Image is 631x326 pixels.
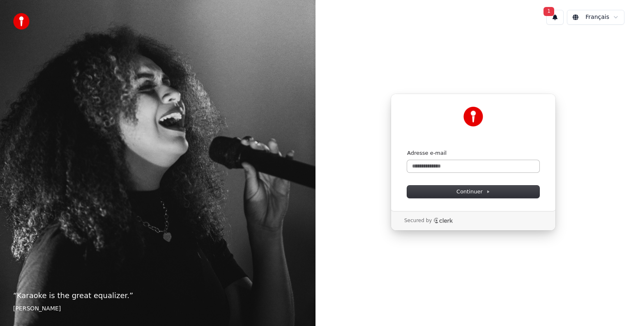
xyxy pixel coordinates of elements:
button: 1 [546,10,564,25]
button: Continuer [407,186,539,198]
a: Clerk logo [433,218,453,223]
img: youka [13,13,30,30]
img: Youka [463,107,483,126]
footer: [PERSON_NAME] [13,305,302,313]
p: Secured by [404,218,432,224]
span: Continuer [456,188,490,195]
label: Adresse e-mail [407,149,447,157]
p: “ Karaoke is the great equalizer. ” [13,290,302,301]
span: 1 [543,7,554,16]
